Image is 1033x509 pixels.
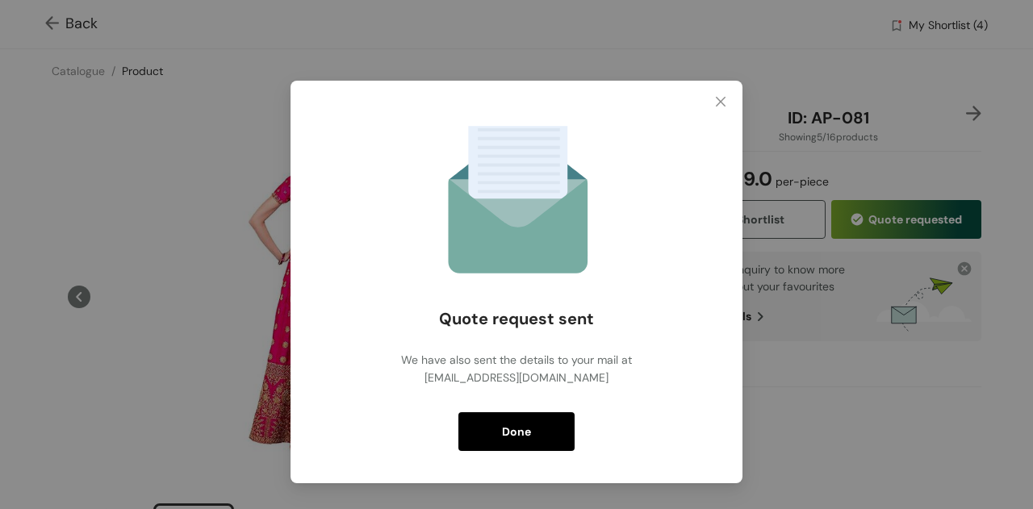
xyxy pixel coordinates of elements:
[502,423,531,440] span: Done
[714,95,727,108] span: close
[323,351,710,369] div: We have also sent the details to your mail at
[699,81,742,124] button: Close
[323,307,710,351] div: Quote request sent
[323,369,710,386] div: [EMAIL_ADDRESS][DOMAIN_NAME]
[420,113,613,307] div: animation
[458,412,575,451] button: Done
